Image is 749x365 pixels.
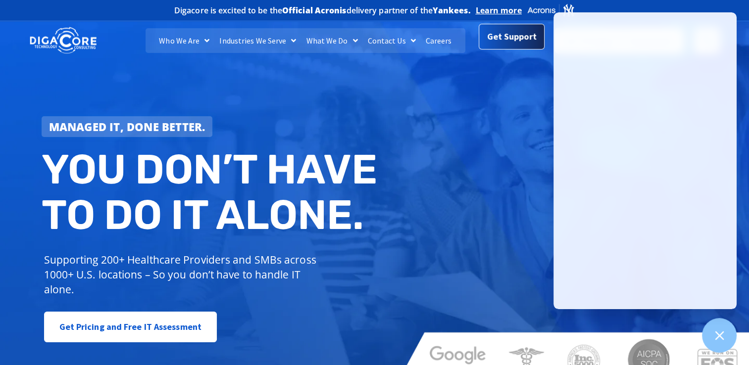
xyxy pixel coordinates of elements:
[479,24,545,49] a: Get Support
[59,317,201,337] span: Get Pricing and Free IT Assessment
[301,28,362,53] a: What We Do
[553,12,737,309] iframe: Chatgenie Messenger
[214,28,301,53] a: Industries We Serve
[487,27,537,46] span: Get Support
[433,5,471,16] b: Yankees.
[49,119,205,134] strong: Managed IT, done better.
[363,28,421,53] a: Contact Us
[527,3,575,17] img: Acronis
[282,5,347,16] b: Official Acronis
[44,252,321,297] p: Supporting 200+ Healthcare Providers and SMBs across 1000+ U.S. locations – So you don’t have to ...
[42,116,213,137] a: Managed IT, done better.
[154,28,214,53] a: Who We Are
[42,147,382,237] h2: You don’t have to do IT alone.
[30,26,97,55] img: DigaCore Technology Consulting
[476,5,522,15] a: Learn more
[44,312,217,342] a: Get Pricing and Free IT Assessment
[174,6,471,14] h2: Digacore is excited to be the delivery partner of the
[421,28,457,53] a: Careers
[146,28,466,53] nav: Menu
